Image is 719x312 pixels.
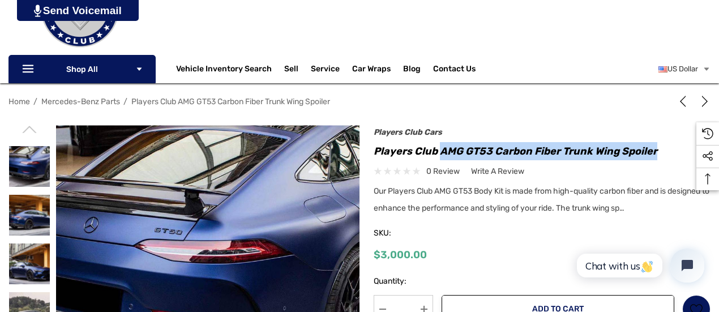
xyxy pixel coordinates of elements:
[658,58,711,80] a: USD
[311,64,340,76] a: Service
[374,186,709,213] span: Our Players Club AMG GT53 Body Kit is made from high-quality carbon fiber and is designed to enha...
[8,97,30,106] a: Home
[471,166,524,177] span: Write a Review
[41,97,120,106] a: Mercedes-Benz Parts
[135,65,143,73] svg: Icon Arrow Down
[21,63,38,76] svg: Icon Line
[702,128,713,139] svg: Recently Viewed
[702,151,713,162] svg: Social Media
[352,58,403,80] a: Car Wraps
[374,275,433,288] label: Quantity:
[471,164,524,178] a: Write a Review
[433,64,476,76] a: Contact Us
[284,58,311,80] a: Sell
[9,243,50,284] img: AMG GT53 Wing
[131,97,330,106] a: Players Club AMG GT53 Carbon Fiber Trunk Wing Spoiler
[374,249,427,261] span: $3,000.00
[426,164,460,178] span: 0 review
[374,225,430,241] span: SKU:
[695,96,711,107] a: Next
[8,55,156,83] p: Shop All
[564,239,714,292] iframe: Tidio Chat
[284,64,298,76] span: Sell
[9,195,50,236] img: AMG GT53 Wing
[352,64,391,76] span: Car Wraps
[34,5,41,17] img: PjwhLS0gR2VuZXJhdG9yOiBHcmF2aXQuaW8gLS0+PHN2ZyB4bWxucz0iaHR0cDovL3d3dy53My5vcmcvMjAwMC9zdmciIHhtb...
[374,142,711,160] h1: Players Club AMG GT53 Carbon Fiber Trunk Wing Spoiler
[374,127,442,137] a: Players Club Cars
[403,64,421,76] a: Blog
[696,173,719,185] svg: Top
[8,92,711,112] nav: Breadcrumb
[677,96,693,107] a: Previous
[22,122,36,136] svg: Go to slide 2 of 2
[9,146,50,187] img: AMG GT53 Wing
[176,64,272,76] a: Vehicle Inventory Search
